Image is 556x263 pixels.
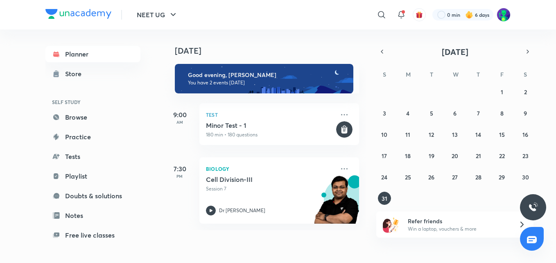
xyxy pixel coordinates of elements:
button: NEET UG [132,7,183,23]
button: August 17, 2025 [378,149,391,162]
abbr: August 29, 2025 [499,173,505,181]
a: Company Logo [45,9,111,21]
img: streak [465,11,473,19]
img: referral [383,216,399,233]
h5: 9:00 [163,110,196,120]
abbr: August 2, 2025 [524,88,527,96]
abbr: August 4, 2025 [406,109,409,117]
button: August 31, 2025 [378,192,391,205]
button: August 2, 2025 [519,85,532,98]
button: August 10, 2025 [378,128,391,141]
button: August 19, 2025 [425,149,438,162]
abbr: August 31, 2025 [382,195,387,202]
h6: Refer friends [408,217,509,225]
button: August 20, 2025 [448,149,461,162]
abbr: August 22, 2025 [499,152,505,160]
p: Biology [206,164,335,174]
abbr: August 3, 2025 [383,109,386,117]
abbr: August 6, 2025 [453,109,457,117]
abbr: August 20, 2025 [452,152,458,160]
abbr: August 17, 2025 [382,152,387,160]
button: August 25, 2025 [401,170,414,184]
button: August 14, 2025 [472,128,485,141]
button: August 27, 2025 [448,170,461,184]
img: Company Logo [45,9,111,19]
p: Session 7 [206,185,335,193]
abbr: August 10, 2025 [381,131,387,138]
abbr: August 14, 2025 [475,131,481,138]
abbr: August 27, 2025 [452,173,458,181]
abbr: August 5, 2025 [430,109,433,117]
button: August 18, 2025 [401,149,414,162]
span: [DATE] [442,46,468,57]
img: avatar [416,11,423,18]
img: ttu [528,202,538,212]
a: Planner [45,46,140,62]
abbr: August 13, 2025 [452,131,458,138]
button: August 28, 2025 [472,170,485,184]
abbr: August 7, 2025 [477,109,480,117]
abbr: August 9, 2025 [524,109,527,117]
abbr: August 16, 2025 [522,131,528,138]
abbr: August 23, 2025 [522,152,529,160]
button: August 7, 2025 [472,107,485,120]
button: August 26, 2025 [425,170,438,184]
abbr: August 21, 2025 [476,152,481,160]
button: August 15, 2025 [495,128,509,141]
abbr: Wednesday [453,70,459,78]
abbr: August 12, 2025 [429,131,434,138]
button: August 8, 2025 [495,107,509,120]
button: August 22, 2025 [495,149,509,162]
img: unacademy [314,175,359,232]
a: Free live classes [45,227,140,243]
abbr: August 24, 2025 [381,173,387,181]
p: You have 2 events [DATE] [188,79,346,86]
div: Store [65,69,86,79]
button: August 24, 2025 [378,170,391,184]
abbr: August 11, 2025 [405,131,410,138]
button: August 9, 2025 [519,107,532,120]
a: Playlist [45,168,140,184]
button: August 4, 2025 [401,107,414,120]
button: August 6, 2025 [448,107,461,120]
button: avatar [413,8,426,21]
a: Practice [45,129,140,145]
a: Doubts & solutions [45,188,140,204]
img: evening [175,64,353,93]
button: August 29, 2025 [495,170,509,184]
button: August 21, 2025 [472,149,485,162]
h5: 7:30 [163,164,196,174]
abbr: August 1, 2025 [501,88,503,96]
abbr: August 28, 2025 [475,173,481,181]
a: Tests [45,148,140,165]
button: August 16, 2025 [519,128,532,141]
p: Win a laptop, vouchers & more [408,225,509,233]
h4: [DATE] [175,46,367,56]
abbr: August 26, 2025 [428,173,434,181]
abbr: August 25, 2025 [405,173,411,181]
p: 180 min • 180 questions [206,131,335,138]
button: August 1, 2025 [495,85,509,98]
p: Dr [PERSON_NAME] [219,207,265,214]
abbr: August 19, 2025 [429,152,434,160]
p: Test [206,110,335,120]
button: August 12, 2025 [425,128,438,141]
a: Browse [45,109,140,125]
abbr: Thursday [477,70,480,78]
a: Notes [45,207,140,224]
img: Kaushiki Srivastava [497,8,511,22]
abbr: Sunday [383,70,386,78]
abbr: August 8, 2025 [500,109,504,117]
button: August 5, 2025 [425,107,438,120]
p: PM [163,174,196,179]
abbr: August 30, 2025 [522,173,529,181]
button: August 11, 2025 [401,128,414,141]
h5: Minor Test - 1 [206,121,335,129]
abbr: Friday [500,70,504,78]
h6: Good evening, [PERSON_NAME] [188,71,346,79]
button: August 23, 2025 [519,149,532,162]
abbr: Tuesday [430,70,433,78]
button: August 30, 2025 [519,170,532,184]
button: August 13, 2025 [448,128,461,141]
abbr: August 18, 2025 [405,152,411,160]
